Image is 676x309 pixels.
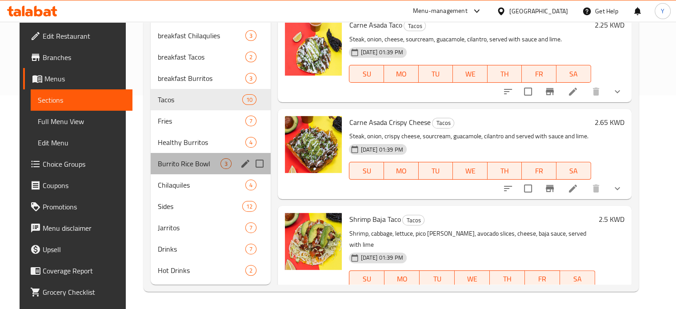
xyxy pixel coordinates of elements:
[560,165,588,177] span: SA
[158,94,242,105] span: Tacos
[349,228,595,250] p: Shrimp, cabbage, lettuce, pico [PERSON_NAME], avocado slices, cheese, baja sauce, served with lime
[243,96,256,104] span: 10
[349,65,384,83] button: SU
[560,270,595,288] button: SA
[423,273,451,285] span: TU
[246,117,256,125] span: 7
[491,68,519,80] span: TH
[402,215,424,225] div: Tacos
[158,52,245,62] span: breakfast Tacos
[519,179,537,198] span: Select to update
[242,201,256,212] div: items
[525,165,553,177] span: FR
[38,137,125,148] span: Edit Menu
[245,52,256,62] div: items
[220,158,232,169] div: items
[357,48,406,56] span: [DATE] 01:39 PM
[490,270,525,288] button: TH
[23,47,132,68] a: Branches
[239,157,252,170] button: edit
[151,196,271,217] div: Sides12
[43,52,125,63] span: Branches
[243,202,256,211] span: 12
[568,86,578,97] a: Edit menu item
[23,239,132,260] a: Upsell
[595,116,624,128] h6: 2.65 KWD
[23,175,132,196] a: Coupons
[403,215,424,225] span: Tacos
[349,131,591,142] p: Steak, onion, crispy cheese, sourcream, guacamole, cilantro and served with sauce and lime.
[158,137,245,148] span: Healthy Burritos
[384,270,420,288] button: MO
[221,160,231,168] span: 3
[158,201,242,212] span: Sides
[245,137,256,148] div: items
[23,68,132,89] a: Menus
[43,201,125,212] span: Promotions
[539,81,560,102] button: Branch-specific-item
[38,95,125,105] span: Sections
[158,30,245,41] div: breakfast Chilaqulies
[151,132,271,153] div: Healthy Burritos4
[285,116,342,173] img: Carne Asada Crispy Cheese
[158,222,245,233] span: Jarritos
[43,265,125,276] span: Coverage Report
[453,162,488,180] button: WE
[585,178,607,199] button: delete
[456,68,484,80] span: WE
[158,244,245,254] span: Drinks
[31,89,132,111] a: Sections
[349,34,591,45] p: Steak, onion, cheese, sourcream, guacamole, cilantro, served with sauce and lime.
[151,68,271,89] div: breakfast Burritos3
[458,273,486,285] span: WE
[607,81,628,102] button: show more
[349,213,400,226] span: Shrimp Baja Taco
[528,273,556,285] span: FR
[455,270,490,288] button: WE
[560,68,588,80] span: SA
[242,94,256,105] div: items
[349,18,402,32] span: Carne Asada Taco
[246,224,256,232] span: 7
[158,158,220,169] span: Burrito Rice Bowl
[607,178,628,199] button: show more
[151,46,271,68] div: breakfast Tacos2
[388,165,415,177] span: MO
[245,222,256,233] div: items
[158,180,245,190] span: Chilaquiles
[245,73,256,84] div: items
[353,273,381,285] span: SU
[246,53,256,61] span: 2
[151,238,271,260] div: Drinks7
[151,110,271,132] div: Fries7
[246,32,256,40] span: 3
[43,287,125,297] span: Grocery Checklist
[488,162,522,180] button: TH
[246,266,256,275] span: 2
[23,196,132,217] a: Promotions
[493,273,521,285] span: TH
[158,73,245,84] span: breakfast Burritos
[519,82,537,101] span: Select to update
[38,116,125,127] span: Full Menu View
[612,183,623,194] svg: Show Choices
[245,244,256,254] div: items
[404,20,426,31] div: Tacos
[349,116,430,129] span: Carne Asada Crispy Cheese
[349,270,384,288] button: SU
[539,178,560,199] button: Branch-specific-item
[525,270,560,288] button: FR
[491,165,519,177] span: TH
[151,174,271,196] div: Chilaquiles4
[151,153,271,174] div: Burrito Rice Bowl3edit
[404,21,425,31] span: Tacos
[432,118,454,128] div: Tacos
[43,159,125,169] span: Choice Groups
[419,162,453,180] button: TU
[23,153,132,175] a: Choice Groups
[158,265,245,276] span: Hot Drinks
